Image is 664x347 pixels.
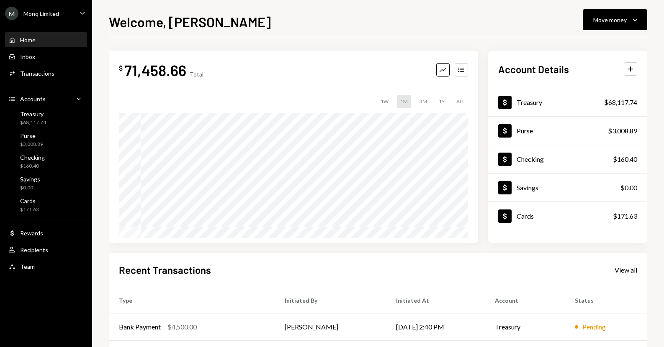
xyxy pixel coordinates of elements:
div: $4,500.00 [167,322,197,332]
a: Team [5,259,87,274]
div: Cards [517,212,534,220]
div: Total [190,71,203,78]
h2: Recent Transactions [119,263,211,277]
a: Transactions [5,66,87,81]
div: $0.00 [20,184,40,191]
div: Purse [517,127,533,135]
a: Treasury$68,117.74 [488,88,647,116]
th: Initiated At [386,287,485,314]
a: Checking$160.40 [5,151,87,171]
div: Transactions [20,70,54,77]
div: $ [119,64,123,72]
a: Savings$0.00 [5,173,87,193]
div: Monq Limited [23,10,59,17]
div: Savings [20,176,40,183]
div: Recipients [20,246,48,253]
a: Purse$3,008.89 [488,117,647,145]
div: 71,458.66 [124,61,186,79]
th: Account [485,287,565,314]
div: Purse [20,132,43,139]
div: Accounts [20,95,46,102]
div: Savings [517,184,538,191]
td: [PERSON_NAME] [275,314,386,340]
h2: Account Details [498,62,569,76]
a: Accounts [5,91,87,106]
a: Inbox [5,49,87,64]
a: Treasury$68,117.74 [5,108,87,128]
div: $68,117.74 [20,119,46,126]
div: Team [20,263,35,270]
div: Bank Payment [119,322,161,332]
td: [DATE] 2:40 PM [386,314,485,340]
a: Rewards [5,225,87,240]
div: $171.63 [20,206,39,213]
div: Treasury [517,98,542,106]
a: Home [5,32,87,47]
a: Recipients [5,242,87,257]
div: 1M [397,95,411,108]
div: 1Y [435,95,448,108]
div: Cards [20,197,39,204]
div: $68,117.74 [604,97,637,107]
div: Move money [593,15,627,24]
a: Cards$171.63 [5,195,87,215]
div: Home [20,36,36,43]
div: 1W [377,95,392,108]
div: View all [615,266,637,274]
div: $160.40 [613,154,637,164]
a: Checking$160.40 [488,145,647,173]
div: $171.63 [613,211,637,221]
div: $3,008.89 [608,126,637,136]
a: Savings$0.00 [488,173,647,202]
a: Cards$171.63 [488,202,647,230]
h1: Welcome, [PERSON_NAME] [109,13,271,30]
a: View all [615,265,637,274]
div: Checking [20,154,45,161]
div: Treasury [20,110,46,117]
div: ALL [453,95,468,108]
div: M [5,7,18,20]
a: Purse$3,008.89 [5,130,87,150]
div: Rewards [20,230,43,237]
div: Pending [582,322,606,332]
div: Checking [517,155,544,163]
div: Inbox [20,53,35,60]
div: $160.40 [20,163,45,170]
th: Status [565,287,647,314]
div: $3,008.89 [20,141,43,148]
button: Move money [583,9,647,30]
th: Type [109,287,275,314]
td: Treasury [485,314,565,340]
div: 3M [416,95,430,108]
th: Initiated By [275,287,386,314]
div: $0.00 [620,183,637,193]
